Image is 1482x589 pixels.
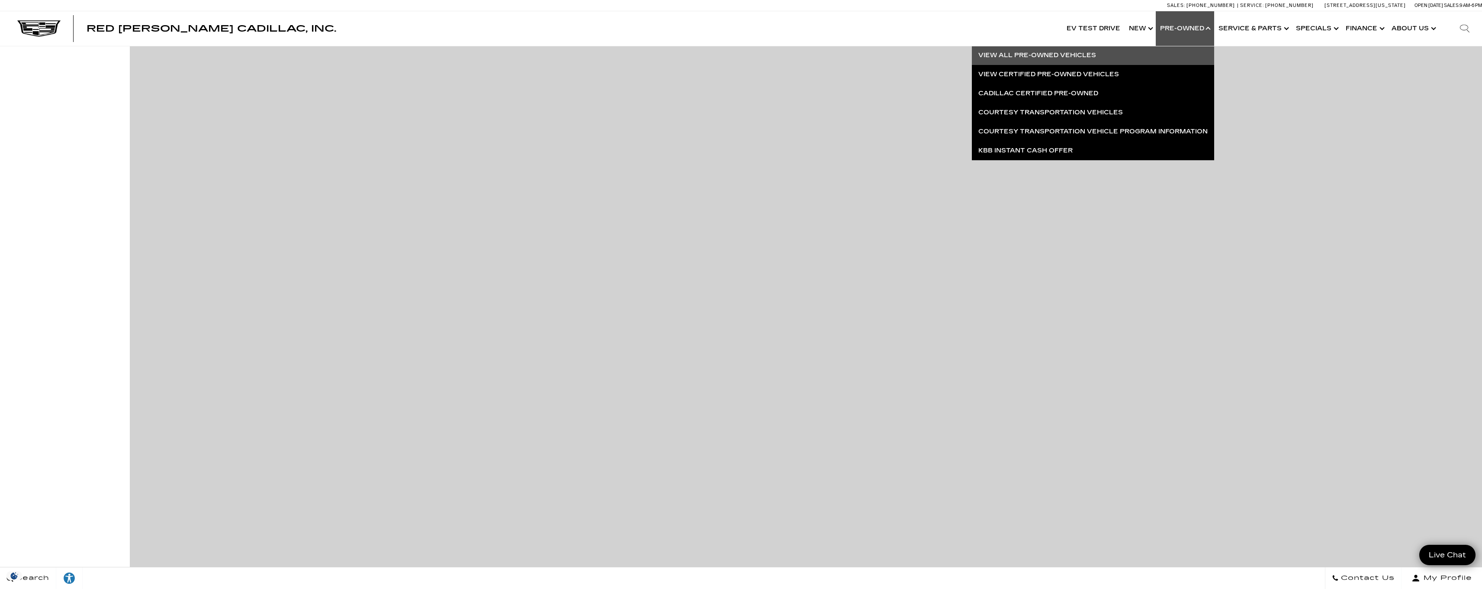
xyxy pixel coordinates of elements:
[1186,3,1235,8] span: [PHONE_NUMBER]
[972,84,1214,103] a: Cadillac Certified Pre-Owned
[1324,3,1406,8] a: [STREET_ADDRESS][US_STATE]
[972,122,1214,141] a: Courtesy Transportation Vehicle Program Information
[56,572,82,585] div: Explore your accessibility options
[87,24,336,33] a: Red [PERSON_NAME] Cadillac, Inc.
[17,20,61,37] img: Cadillac Dark Logo with Cadillac White Text
[1265,3,1314,8] span: [PHONE_NUMBER]
[1062,11,1125,46] a: EV Test Drive
[1214,11,1292,46] a: Service & Parts
[1167,3,1185,8] span: Sales:
[1447,11,1482,46] div: Search
[972,103,1214,122] a: Courtesy Transportation Vehicles
[1237,3,1316,8] a: Service: [PHONE_NUMBER]
[87,23,336,34] span: Red [PERSON_NAME] Cadillac, Inc.
[1339,572,1395,584] span: Contact Us
[4,571,24,580] section: Click to Open Cookie Consent Modal
[1125,11,1156,46] a: New
[1414,3,1443,8] span: Open [DATE]
[1292,11,1341,46] a: Specials
[1424,550,1470,560] span: Live Chat
[1387,11,1439,46] a: About Us
[972,141,1214,160] a: KBB Instant Cash Offer
[1240,3,1264,8] span: Service:
[1420,572,1472,584] span: My Profile
[1444,3,1459,8] span: Sales:
[1167,3,1237,8] a: Sales: [PHONE_NUMBER]
[1341,11,1387,46] a: Finance
[1419,545,1476,565] a: Live Chat
[1325,567,1402,589] a: Contact Us
[972,65,1214,84] a: View Certified Pre-Owned Vehicles
[1459,3,1482,8] span: 9 AM-6 PM
[972,46,1214,65] a: View All Pre-Owned Vehicles
[4,571,24,580] img: Opt-Out Icon
[1156,11,1214,46] a: Pre-Owned
[1402,567,1482,589] button: Open user profile menu
[56,567,83,589] a: Explore your accessibility options
[13,572,49,584] span: Search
